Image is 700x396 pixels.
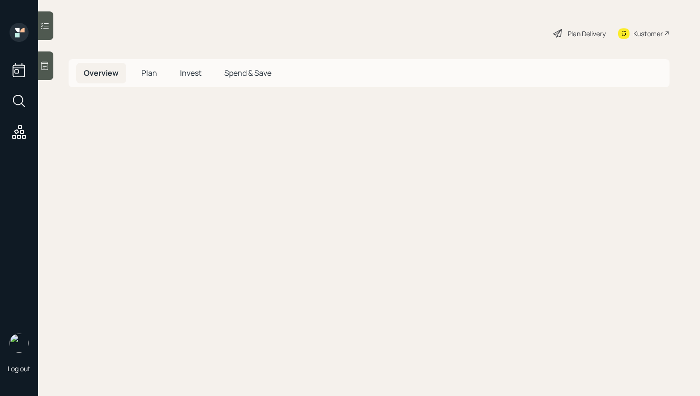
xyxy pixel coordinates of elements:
[8,364,30,373] div: Log out
[84,68,119,78] span: Overview
[633,29,663,39] div: Kustomer
[141,68,157,78] span: Plan
[180,68,201,78] span: Invest
[10,334,29,353] img: retirable_logo.png
[568,29,606,39] div: Plan Delivery
[224,68,271,78] span: Spend & Save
